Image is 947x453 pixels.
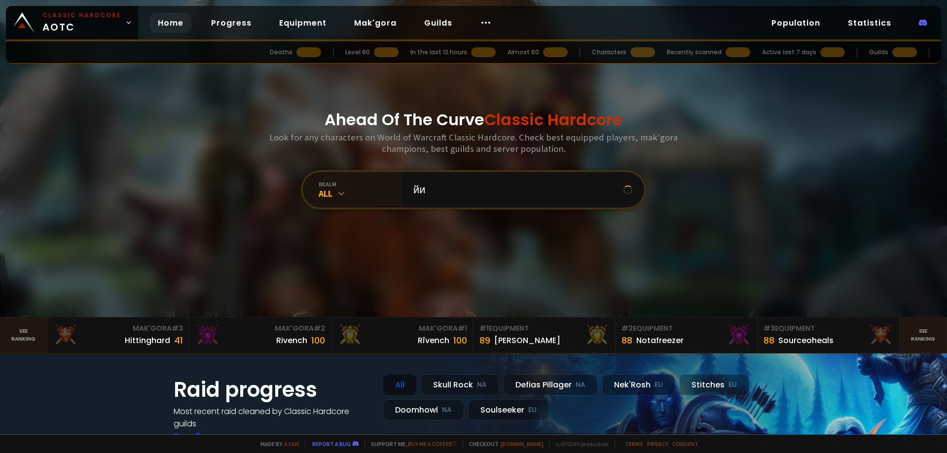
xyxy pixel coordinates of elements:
[408,440,457,448] a: Buy me a coffee
[53,323,183,334] div: Mak'Gora
[621,334,632,347] div: 88
[346,13,404,33] a: Mak'gora
[458,323,467,333] span: # 1
[479,334,490,347] div: 89
[667,48,722,57] div: Recently scanned
[728,380,737,390] small: EU
[764,13,828,33] a: Population
[255,440,299,448] span: Made by
[679,374,749,395] div: Stitches
[203,13,259,33] a: Progress
[655,380,663,390] small: EU
[312,440,351,448] a: Report a bug
[764,323,893,334] div: Equipment
[172,323,183,333] span: # 3
[758,317,900,353] a: #3Equipment88Sourceoheals
[549,440,609,448] span: v. d752d5 - production
[383,399,464,420] div: Doomhowl
[647,440,668,448] a: Privacy
[195,323,325,334] div: Mak'Gora
[276,334,307,347] div: Rivench
[508,48,539,57] div: Almost 60
[42,11,121,35] span: AOTC
[672,440,698,448] a: Consent
[325,108,622,132] h1: Ahead Of The Curve
[479,323,489,333] span: # 1
[331,317,473,353] a: Mak'Gora#1Rîvench100
[189,317,331,353] a: Mak'Gora#2Rivench100
[6,6,138,39] a: Classic HardcoreAOTC
[150,13,191,33] a: Home
[494,334,560,347] div: [PERSON_NAME]
[621,323,751,334] div: Equipment
[636,334,684,347] div: Notafreezer
[869,48,888,57] div: Guilds
[468,399,549,420] div: Soulseeker
[410,48,467,57] div: In the last 12 hours
[528,405,537,415] small: EU
[319,188,401,199] div: All
[503,374,598,395] div: Defias Pillager
[616,317,758,353] a: #2Equipment88Notafreezer
[284,440,299,448] a: a fan
[576,380,585,390] small: NA
[125,334,170,347] div: Hittinghard
[418,334,449,347] div: Rîvench
[174,430,238,442] a: See all progress
[473,317,616,353] a: #1Equipment89[PERSON_NAME]
[270,48,292,57] div: Deaths
[764,323,775,333] span: # 3
[174,374,371,405] h1: Raid progress
[174,334,183,347] div: 41
[42,11,121,20] small: Classic Hardcore
[778,334,834,347] div: Sourceoheals
[314,323,325,333] span: # 2
[479,323,609,334] div: Equipment
[416,13,460,33] a: Guilds
[592,48,626,57] div: Characters
[764,334,774,347] div: 88
[453,334,467,347] div: 100
[840,13,899,33] a: Statistics
[421,374,499,395] div: Skull Rock
[602,374,675,395] div: Nek'Rosh
[477,380,487,390] small: NA
[47,317,189,353] a: Mak'Gora#3Hittinghard41
[484,108,622,131] span: Classic Hardcore
[442,405,452,415] small: NA
[621,323,633,333] span: # 2
[265,132,682,154] h3: Look for any characters on World of Warcraft Classic Hardcore. Check best equipped players, mak'g...
[364,440,457,448] span: Support me,
[407,172,623,208] input: Search a character...
[625,440,643,448] a: Terms
[174,405,371,430] h4: Most recent raid cleaned by Classic Hardcore guilds
[345,48,370,57] div: Level 60
[319,180,401,188] div: realm
[383,374,417,395] div: All
[271,13,334,33] a: Equipment
[762,48,816,57] div: Active last 7 days
[311,334,325,347] div: 100
[900,317,947,353] a: Seeranking
[501,440,544,448] a: [DOMAIN_NAME]
[337,323,467,334] div: Mak'Gora
[463,440,544,448] span: Checkout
